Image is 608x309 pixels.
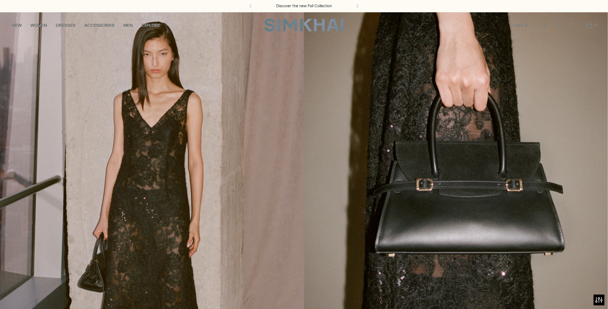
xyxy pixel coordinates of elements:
[264,18,344,32] a: SIMKHAI
[123,17,133,33] a: MEN
[56,17,76,33] a: DRESSES
[593,22,599,28] span: 0
[567,18,581,33] a: Wishlist
[552,18,566,33] a: Go to the account page
[12,17,22,33] a: NEW
[84,17,115,33] a: ACCESSORIES
[276,3,332,9] a: Discover the new Fall Collection
[142,17,160,33] a: EXPLORE
[582,18,596,33] a: Open cart modal
[515,17,534,33] button: USD $
[536,18,551,33] a: Open search modal
[30,17,47,33] a: WOMEN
